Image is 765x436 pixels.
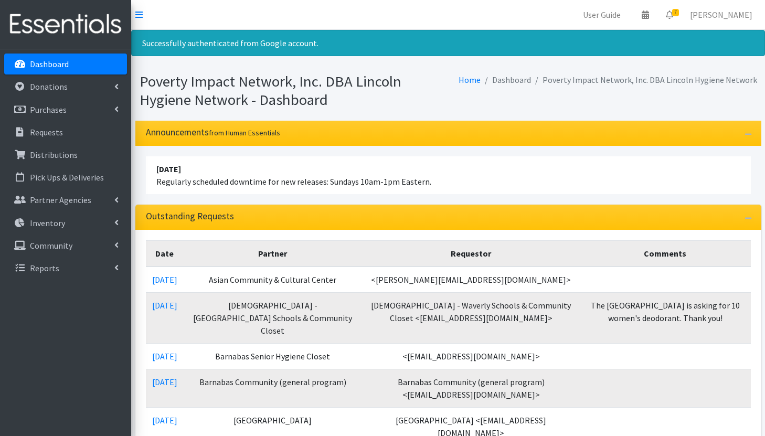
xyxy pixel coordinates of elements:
p: Distributions [30,150,78,160]
p: Reports [30,263,59,273]
td: <[PERSON_NAME][EMAIL_ADDRESS][DOMAIN_NAME]> [362,267,579,293]
th: Partner [184,241,363,267]
li: Dashboard [481,72,531,88]
td: Asian Community & Cultural Center [184,267,363,293]
p: Inventory [30,218,65,228]
p: Partner Agencies [30,195,91,205]
p: Pick Ups & Deliveries [30,172,104,183]
a: Donations [4,76,127,97]
p: Purchases [30,104,67,115]
span: 7 [672,9,679,16]
th: Requestor [362,241,579,267]
small: from Human Essentials [209,128,280,137]
a: Reports [4,258,127,279]
p: Requests [30,127,63,137]
a: Community [4,235,127,256]
a: Distributions [4,144,127,165]
td: [DEMOGRAPHIC_DATA] - Waverly Schools & Community Closet <[EMAIL_ADDRESS][DOMAIN_NAME]> [362,293,579,344]
h3: Outstanding Requests [146,211,234,222]
h3: Announcements [146,127,280,138]
a: Partner Agencies [4,189,127,210]
a: [DATE] [152,274,177,285]
a: User Guide [575,4,629,25]
a: Inventory [4,212,127,233]
a: Pick Ups & Deliveries [4,167,127,188]
li: Regularly scheduled downtime for new releases: Sundays 10am-1pm Eastern. [146,156,751,194]
a: [DATE] [152,415,177,426]
a: [PERSON_NAME] [682,4,761,25]
a: 7 [657,4,682,25]
p: Community [30,240,72,251]
div: Successfully authenticated from Google account. [131,30,765,56]
strong: [DATE] [156,164,181,174]
td: The [GEOGRAPHIC_DATA] is asking for 10 women's deodorant. Thank you! [580,293,751,344]
img: HumanEssentials [4,7,127,42]
td: [DEMOGRAPHIC_DATA] - [GEOGRAPHIC_DATA] Schools & Community Closet [184,293,363,344]
td: <[EMAIL_ADDRESS][DOMAIN_NAME]> [362,344,579,369]
p: Donations [30,81,68,92]
a: Dashboard [4,54,127,75]
p: Dashboard [30,59,69,69]
a: [DATE] [152,351,177,361]
a: [DATE] [152,300,177,311]
th: Comments [580,241,751,267]
a: Home [459,75,481,85]
a: Requests [4,122,127,143]
li: Poverty Impact Network, Inc. DBA Lincoln Hygiene Network [531,72,757,88]
a: [DATE] [152,377,177,387]
td: Barnabas Community (general program) <[EMAIL_ADDRESS][DOMAIN_NAME]> [362,369,579,408]
h1: Poverty Impact Network, Inc. DBA Lincoln Hygiene Network - Dashboard [140,72,444,109]
th: Date [146,241,184,267]
td: Barnabas Senior Hygiene Closet [184,344,363,369]
a: Purchases [4,99,127,120]
td: Barnabas Community (general program) [184,369,363,408]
